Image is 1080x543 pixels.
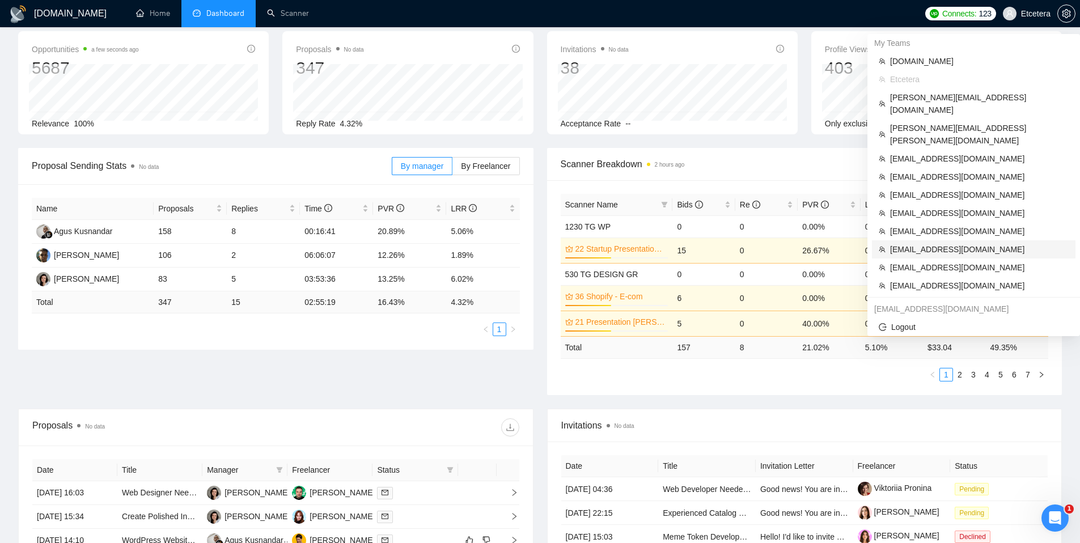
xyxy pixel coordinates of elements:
span: info-circle [396,204,404,212]
a: Experienced Catalog Designer Needed for Manufacturing Company (13 Product Lines, 250+ SKUs) [663,508,1013,517]
a: AKAgus Kusnandar [36,226,113,235]
span: team [879,76,886,83]
span: [DOMAIN_NAME] [890,55,1069,67]
span: right [510,326,516,333]
span: Proposal Sending Stats [32,159,392,173]
a: Declined [955,532,995,541]
img: TT [36,272,50,286]
div: 5687 [32,57,139,79]
td: 6.02% [446,268,519,291]
span: team [879,246,886,253]
span: By manager [401,162,443,171]
span: info-circle [776,45,784,53]
span: Proposals [296,43,363,56]
td: 0.00% [798,285,860,311]
span: team [879,173,886,180]
td: 03:53:36 [300,268,373,291]
td: 15 [672,237,735,263]
img: AS [292,486,306,500]
li: Previous Page [926,368,939,381]
li: 4 [980,368,994,381]
span: PVR [802,200,829,209]
th: Title [658,455,756,477]
span: [PERSON_NAME][EMAIL_ADDRESS][DOMAIN_NAME] [890,91,1069,116]
td: 0 [735,237,798,263]
span: info-circle [695,201,703,209]
td: 0.00% [861,285,923,311]
li: Next Page [1035,368,1048,381]
span: left [929,371,936,378]
td: 0 [672,263,735,285]
li: 1 [939,368,953,381]
span: setting [1058,9,1075,18]
li: 1 [493,323,506,336]
a: 3 [967,368,980,381]
li: 6 [1007,368,1021,381]
span: By Freelancer [461,162,510,171]
span: Dashboard [206,9,244,18]
span: team [879,58,886,65]
button: left [926,368,939,381]
td: 0.00% [798,263,860,285]
span: No data [344,46,364,53]
span: logout [879,323,887,331]
span: 4.32% [340,119,363,128]
td: 0.00% [798,215,860,237]
td: 12.26% [373,244,446,268]
img: AP [36,248,50,262]
th: Invitation Letter [756,455,853,477]
a: VM[PERSON_NAME] [292,511,375,520]
td: [DATE] 16:03 [32,481,117,505]
span: 123 [979,7,991,20]
span: -- [625,119,630,128]
img: upwork-logo.png [930,9,939,18]
a: 1 [940,368,952,381]
a: 530 TG DESIGN GR [565,270,638,279]
span: user [1006,10,1014,18]
span: Invitations [561,43,629,56]
td: 0 [735,285,798,311]
span: [EMAIL_ADDRESS][DOMAIN_NAME] [890,225,1069,237]
td: 06:06:07 [300,244,373,268]
th: Status [950,455,1048,477]
a: [PERSON_NAME] [858,507,939,516]
span: info-circle [512,45,520,53]
span: [PERSON_NAME][EMAIL_ADDRESS][PERSON_NAME][DOMAIN_NAME] [890,122,1069,147]
iframe: Intercom live chat [1041,504,1069,532]
td: 5 [227,268,300,291]
a: Web Designer Needed for Home Services Website [122,488,300,497]
span: Relevance [32,119,69,128]
a: 7 [1022,368,1034,381]
span: Pending [955,507,989,519]
a: Web Developer Needed for Mobility Startup Website (Yamaghen Ride – [GEOGRAPHIC_DATA]) [663,485,1002,494]
td: [DATE] 15:34 [32,505,117,529]
span: info-circle [469,204,477,212]
a: 6 [1008,368,1020,381]
span: filter [444,461,456,478]
a: 1230 TG WP [565,222,611,231]
span: info-circle [324,204,332,212]
span: No data [609,46,629,53]
span: Scanner Breakdown [561,157,1049,171]
th: Freelancer [287,459,372,481]
span: Bids [677,200,702,209]
td: 00:16:41 [300,220,373,244]
span: Re [740,200,760,209]
button: download [501,418,519,436]
span: PVR [378,204,404,213]
li: Previous Page [479,323,493,336]
button: left [479,323,493,336]
a: 21 Presentation [PERSON_NAME] [575,316,666,328]
a: Create Polished Instagram Profile: 35 Posts, 6 Covers, 35 Clips – Layout, Design & Video [122,512,437,521]
img: c1M5jAXOigoWM-VJbPGIngxVGJJZLMTrZTPTFOCI6jLyFM-OV5Vca5rLEtP4aKFWbn [858,482,872,496]
td: 1.89% [446,244,519,268]
span: info-circle [821,201,829,209]
div: [PERSON_NAME] [54,249,119,261]
li: 2 [953,368,967,381]
a: 4 [981,368,993,381]
a: AP[PERSON_NAME] [36,250,119,259]
span: info-circle [752,201,760,209]
a: 2 [954,368,966,381]
td: 106 [154,244,227,268]
div: [PERSON_NAME] [225,486,290,499]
